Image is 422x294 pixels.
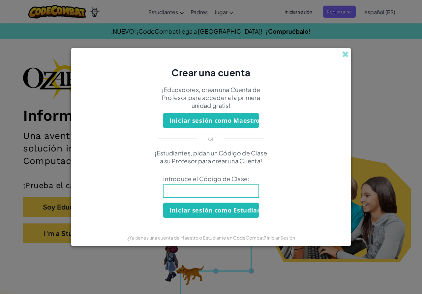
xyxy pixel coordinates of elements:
p: ¡Educadores, crean una Cuenta de Profesor para acceder a la primera unidad gratis! [153,86,269,110]
button: Iniciar sesión como Maestro [163,113,259,128]
span: Crear una cuenta [171,67,251,78]
button: Iniciar sesión como Estudiante [163,203,259,218]
span: ¿Ya tienes una cuenta de Maestro o Estudiante en CodeCombat? [127,235,267,241]
span: Introduce el Código de Clase: [163,175,259,183]
a: Iniciar Sesión [267,235,295,241]
p: or [208,135,214,143]
p: ¡Estudiantes, pidan un Código de Clase a su Profesor para crear una Cuenta! [153,149,269,165]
